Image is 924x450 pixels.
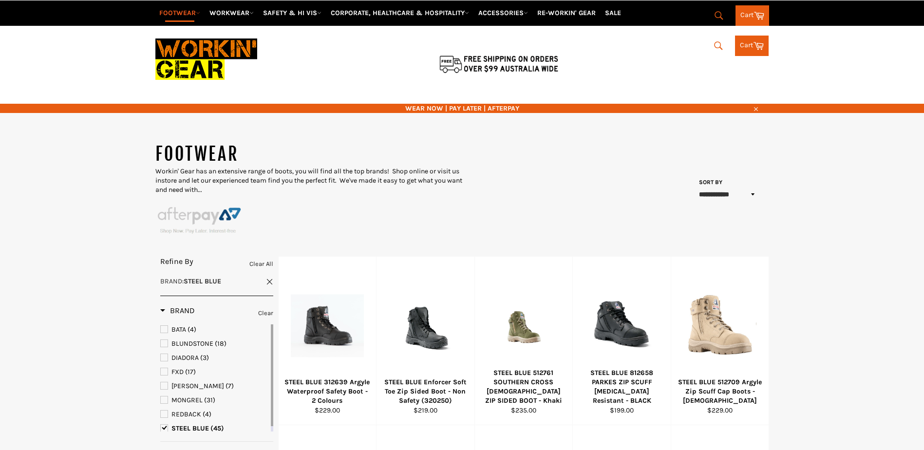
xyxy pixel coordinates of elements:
span: WEAR NOW | PAY LATER | AFTERPAY [155,104,769,113]
a: BATA [160,324,269,335]
a: STEEL BLUE [160,423,269,434]
div: STEEL BLUE 812658 PARKES ZIP SCUFF [MEDICAL_DATA] Resistant - BLACK [579,368,665,406]
span: (7) [226,382,234,390]
a: SALE [601,4,625,21]
span: (17) [185,368,196,376]
a: STEEL BLUE 312639 Argyle Waterproof Safety Boot - 2 ColoursSTEEL BLUE 312639 Argyle Waterproof Sa... [278,257,377,425]
a: STEEL BLUE Enforcer Soft Toe Zip Sided Boot - Non Safety (320250)STEEL BLUE Enforcer Soft Toe Zip... [376,257,474,425]
a: ACCESSORIES [474,4,532,21]
span: STEEL BLUE [171,424,209,432]
a: Clear All [249,259,273,269]
span: (4) [203,410,211,418]
a: CORPORATE, HEALTHCARE & HOSPITALITY [327,4,473,21]
a: FOOTWEAR [155,4,204,21]
p: Workin' Gear has an extensive range of boots, you will find all the top brands! Shop online or vi... [155,167,462,195]
span: BATA [171,325,186,334]
a: MONGREL [160,395,269,406]
a: Clear [258,308,273,319]
img: Workin Gear leaders in Workwear, Safety Boots, PPE, Uniforms. Australia's No.1 in Workwear [155,32,257,87]
span: (31) [204,396,215,404]
a: STEEL BLUE 512761 SOUTHERN CROSS LADIES ZIP SIDED BOOT - KhakiSTEEL BLUE 512761 SOUTHERN CROSS [D... [474,257,573,425]
span: REDBACK [171,410,201,418]
strong: STEEL BLUE [184,277,221,285]
div: STEEL BLUE 512761 SOUTHERN CROSS [DEMOGRAPHIC_DATA] ZIP SIDED BOOT - Khaki [481,368,566,406]
a: Brand:STEEL BLUE [160,277,273,286]
a: REDBACK [160,409,269,420]
a: WORKWEAR [206,4,258,21]
a: RE-WORKIN' GEAR [533,4,600,21]
a: BLUNDSTONE [160,338,269,349]
span: (3) [200,354,209,362]
span: Refine By [160,257,193,266]
div: STEEL BLUE Enforcer Soft Toe Zip Sided Boot - Non Safety (320250) [383,377,469,406]
a: FXD [160,367,269,377]
a: STEEL BLUE 812658 PARKES ZIP SCUFF Electric Shock Resistant - BLACKSTEEL BLUE 812658 PARKES ZIP S... [572,257,671,425]
a: MACK [160,381,269,392]
span: FXD [171,368,184,376]
a: SAFETY & HI VIS [259,4,325,21]
span: MONGREL [171,396,203,404]
span: DIADORA [171,354,199,362]
h3: Brand [160,306,195,316]
span: Brand [160,277,182,285]
span: BLUNDSTONE [171,339,213,348]
a: Cart [735,36,769,56]
div: STEEL BLUE 312639 Argyle Waterproof Safety Boot - 2 Colours [284,377,370,406]
img: Flat $9.95 shipping Australia wide [438,54,560,74]
div: STEEL BLUE 512709 Argyle Zip Scuff Cap Boots - [DEMOGRAPHIC_DATA] [677,377,763,406]
span: Brand [160,306,195,315]
span: (45) [210,424,224,432]
a: STEEL BLUE 512709 Argyle Zip Scuff Cap Boots - LadiesSTEEL BLUE 512709 Argyle Zip Scuff Cap Boots... [671,257,769,425]
span: : [160,277,221,285]
a: DIADORA [160,353,269,363]
span: (18) [215,339,226,348]
h1: FOOTWEAR [155,142,462,167]
a: Cart [735,5,769,26]
label: Sort by [696,178,723,187]
span: (4) [188,325,196,334]
span: [PERSON_NAME] [171,382,224,390]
